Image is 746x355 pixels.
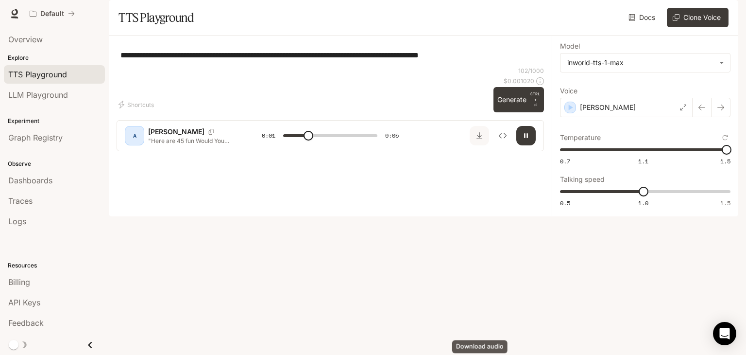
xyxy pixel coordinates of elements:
[119,8,194,27] h1: TTS Playground
[25,4,79,23] button: All workspaces
[560,176,605,183] p: Talking speed
[148,137,238,145] p: "Here are 45 fun Would You Rather questions — choose wisely and comment your answers below! Let’s...
[530,91,540,103] p: CTRL +
[493,87,544,112] button: GenerateCTRL +⏎
[262,131,275,141] span: 0:01
[560,88,577,94] p: Voice
[204,129,218,135] button: Copy Voice ID
[720,199,730,207] span: 1.5
[638,157,648,165] span: 1.1
[40,10,64,18] p: Default
[713,322,736,345] div: Open Intercom Messenger
[567,58,714,68] div: inworld-tts-1-max
[667,8,729,27] button: Clone Voice
[470,126,489,145] button: Download audio
[452,340,508,354] div: Download audio
[148,127,204,137] p: [PERSON_NAME]
[560,134,601,141] p: Temperature
[560,43,580,50] p: Model
[720,132,730,143] button: Reset to default
[385,131,399,141] span: 0:05
[580,103,636,112] p: [PERSON_NAME]
[560,157,570,165] span: 0.7
[720,157,730,165] span: 1.5
[127,128,142,143] div: A
[560,199,570,207] span: 0.5
[627,8,659,27] a: Docs
[560,53,730,72] div: inworld-tts-1-max
[530,91,540,108] p: ⏎
[493,126,512,145] button: Inspect
[504,77,534,85] p: $ 0.001020
[518,67,544,75] p: 102 / 1000
[638,199,648,207] span: 1.0
[117,97,158,112] button: Shortcuts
